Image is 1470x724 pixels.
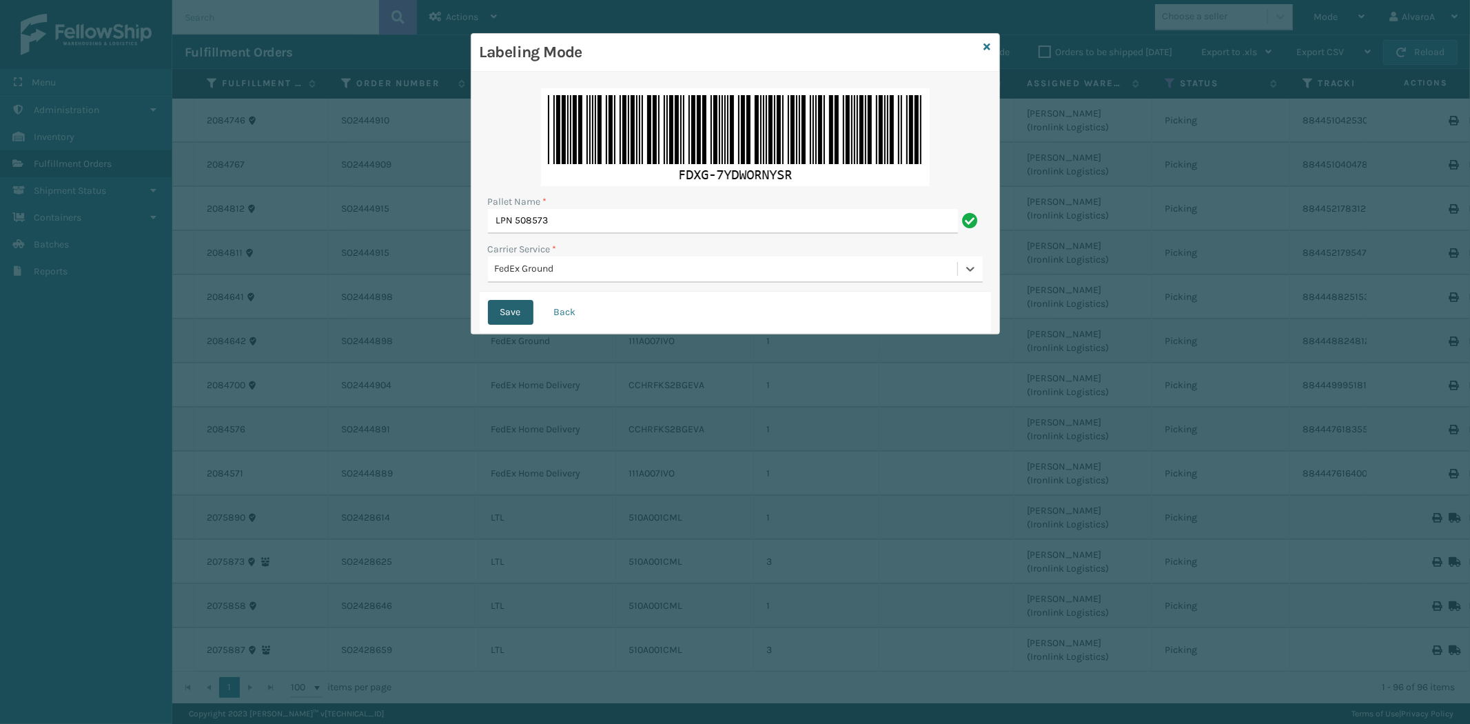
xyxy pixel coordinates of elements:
div: FedEx Ground [495,262,959,276]
button: Back [542,300,589,325]
img: 9zsaGIAAAABklEQVQDAPxL0Vtih9xyAAAAAElFTkSuQmCC [541,88,930,186]
h3: Labeling Mode [480,42,979,63]
label: Carrier Service [488,242,557,257]
label: Pallet Name [488,194,547,209]
button: Save [488,300,533,325]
